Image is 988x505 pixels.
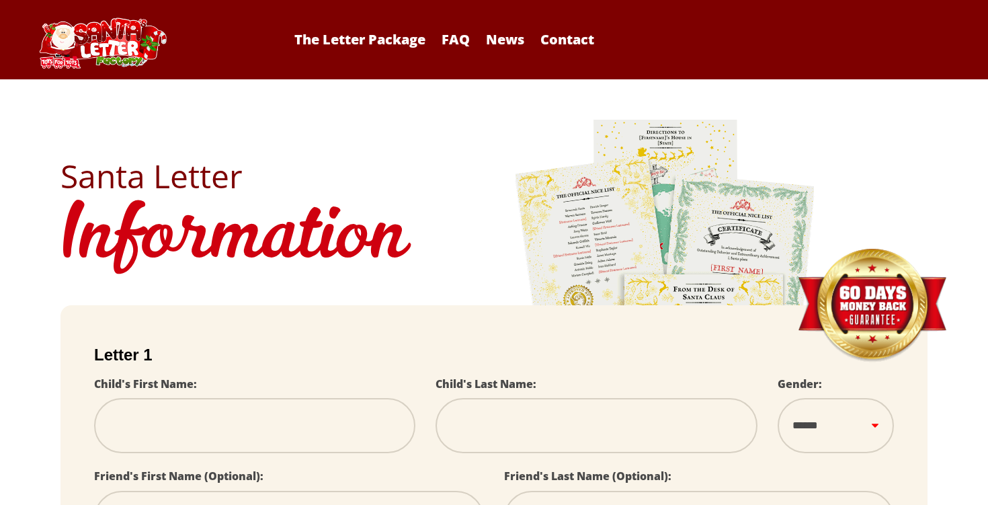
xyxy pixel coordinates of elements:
h2: Santa Letter [60,160,928,192]
img: Money Back Guarantee [796,248,948,363]
img: letters.png [514,118,817,494]
a: News [479,30,531,48]
a: The Letter Package [288,30,432,48]
h1: Information [60,192,928,285]
a: Contact [534,30,601,48]
img: Santa Letter Logo [35,17,169,69]
a: FAQ [435,30,477,48]
label: Gender: [778,377,822,391]
label: Child's First Name: [94,377,197,391]
iframe: Opens a widget where you can find more information [901,465,975,498]
h2: Letter 1 [94,346,894,364]
label: Child's Last Name: [436,377,536,391]
label: Friend's First Name (Optional): [94,469,263,483]
label: Friend's Last Name (Optional): [504,469,671,483]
